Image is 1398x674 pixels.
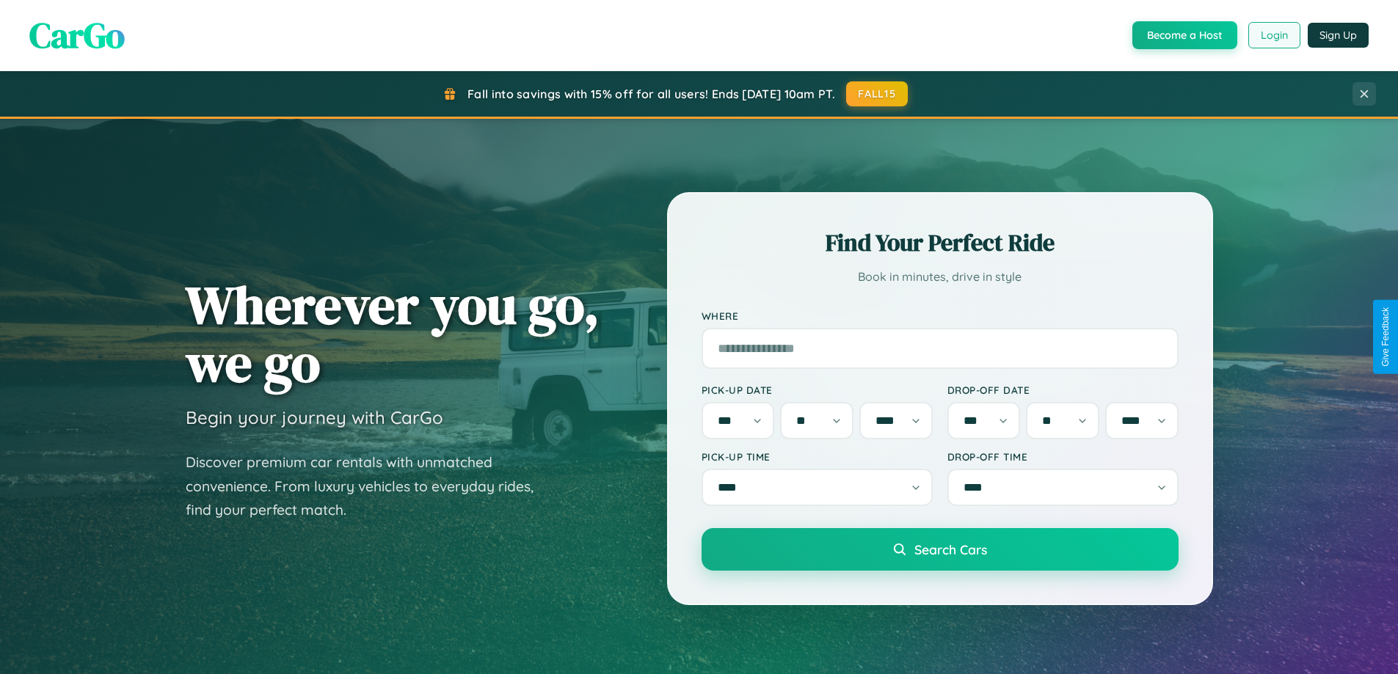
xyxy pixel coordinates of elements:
div: Give Feedback [1380,307,1391,367]
label: Where [702,309,1179,322]
button: Become a Host [1132,21,1237,49]
label: Pick-up Date [702,384,933,396]
button: Search Cars [702,528,1179,571]
h1: Wherever you go, we go [186,276,600,392]
h3: Begin your journey with CarGo [186,406,443,428]
h2: Find Your Perfect Ride [702,227,1179,259]
p: Book in minutes, drive in style [702,266,1179,287]
button: Login [1248,22,1300,48]
span: Search Cars [914,541,987,557]
span: CarGo [29,11,125,59]
label: Drop-off Date [947,384,1179,396]
span: Fall into savings with 15% off for all users! Ends [DATE] 10am PT. [467,87,835,101]
p: Discover premium car rentals with unmatched convenience. From luxury vehicles to everyday rides, ... [186,450,553,522]
label: Drop-off Time [947,450,1179,463]
label: Pick-up Time [702,450,933,463]
button: FALL15 [846,81,908,106]
button: Sign Up [1308,23,1369,48]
